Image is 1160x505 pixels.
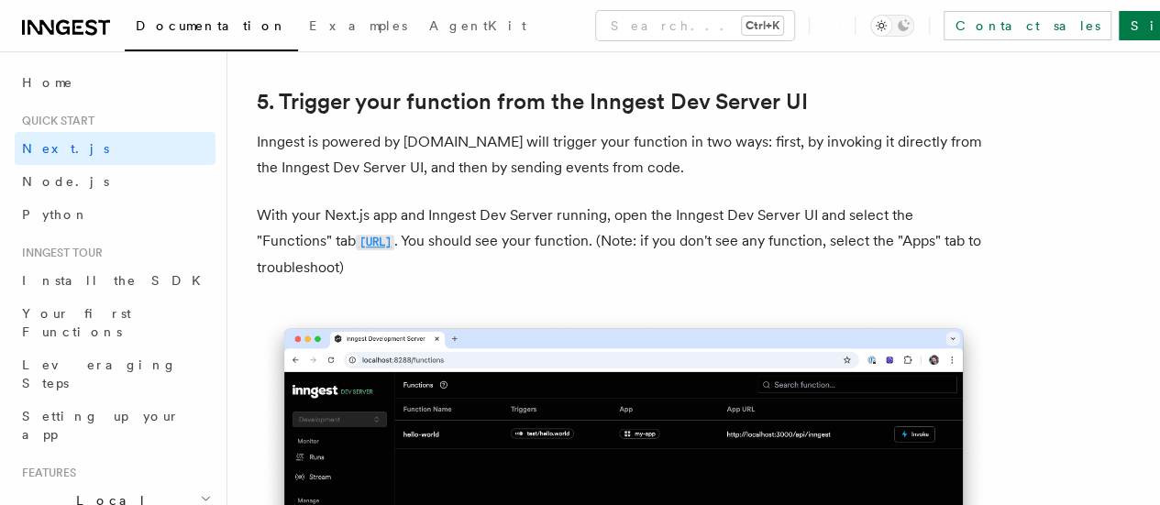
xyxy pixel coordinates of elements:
[22,73,73,92] span: Home
[136,18,287,33] span: Documentation
[15,400,215,451] a: Setting up your app
[22,357,177,390] span: Leveraging Steps
[944,11,1111,40] a: Contact sales
[22,273,212,288] span: Install the SDK
[742,16,783,35] kbd: Ctrl+K
[22,141,109,156] span: Next.js
[22,409,180,442] span: Setting up your app
[15,114,94,128] span: Quick start
[356,235,394,250] code: [URL]
[22,174,109,189] span: Node.js
[356,232,394,249] a: [URL]
[15,348,215,400] a: Leveraging Steps
[257,129,990,181] p: Inngest is powered by [DOMAIN_NAME] will trigger your function in two ways: first, by invoking it...
[15,198,215,231] a: Python
[596,11,794,40] button: Search...Ctrl+K
[418,5,537,49] a: AgentKit
[429,18,526,33] span: AgentKit
[15,165,215,198] a: Node.js
[15,466,76,480] span: Features
[125,5,298,51] a: Documentation
[15,132,215,165] a: Next.js
[257,203,990,280] p: With your Next.js app and Inngest Dev Server running, open the Inngest Dev Server UI and select t...
[257,89,808,115] a: 5. Trigger your function from the Inngest Dev Server UI
[15,264,215,297] a: Install the SDK
[15,66,215,99] a: Home
[309,18,407,33] span: Examples
[870,15,914,37] button: Toggle dark mode
[15,246,103,260] span: Inngest tour
[22,207,89,222] span: Python
[15,297,215,348] a: Your first Functions
[22,306,131,339] span: Your first Functions
[298,5,418,49] a: Examples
